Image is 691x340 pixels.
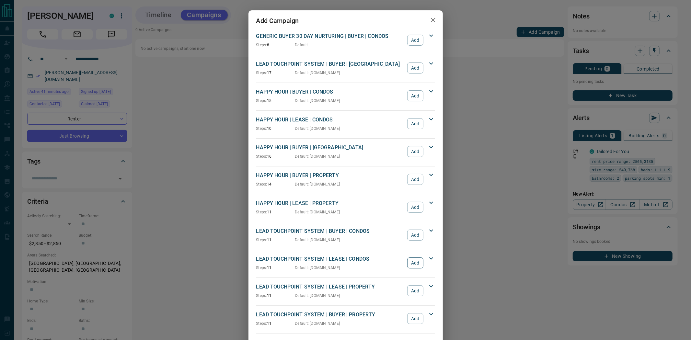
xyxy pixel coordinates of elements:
span: Steps: [256,210,267,214]
div: HAPPY HOUR | BUYER | CONDOSSteps:15Default: [DOMAIN_NAME]Add [256,87,435,105]
p: Default : [DOMAIN_NAME] [295,181,340,187]
div: LEAD TOUCHPOINT SYSTEM | BUYER | PROPERTYSteps:11Default: [DOMAIN_NAME]Add [256,310,435,328]
span: Steps: [256,43,267,47]
h2: Add Campaign [248,10,307,31]
span: Steps: [256,238,267,242]
p: 8 [256,42,295,48]
span: Steps: [256,321,267,326]
div: HAPPY HOUR | LEASE | CONDOSSteps:10Default: [DOMAIN_NAME]Add [256,115,435,133]
button: Add [407,257,423,268]
button: Add [407,174,423,185]
div: LEAD TOUCHPOINT SYSTEM | LEASE | PROPERTYSteps:11Default: [DOMAIN_NAME]Add [256,282,435,300]
button: Add [407,118,423,129]
p: LEAD TOUCHPOINT SYSTEM | BUYER | CONDOS [256,227,404,235]
button: Add [407,202,423,213]
p: 11 [256,265,295,271]
p: Default : [DOMAIN_NAME] [295,126,340,131]
p: GENERIC BUYER 30 DAY NURTURING | BUYER | CONDOS [256,32,404,40]
div: HAPPY HOUR | BUYER | [GEOGRAPHIC_DATA]Steps:16Default: [DOMAIN_NAME]Add [256,142,435,161]
p: 16 [256,153,295,159]
p: Default : [DOMAIN_NAME] [295,98,340,104]
p: HAPPY HOUR | LEASE | PROPERTY [256,199,404,207]
p: Default : [DOMAIN_NAME] [295,153,340,159]
p: HAPPY HOUR | BUYER | PROPERTY [256,172,404,179]
button: Add [407,313,423,324]
span: Steps: [256,182,267,187]
p: 14 [256,181,295,187]
button: Add [407,230,423,241]
span: Steps: [256,98,267,103]
p: Default : [DOMAIN_NAME] [295,321,340,326]
p: LEAD TOUCHPOINT SYSTEM | LEASE | CONDOS [256,255,404,263]
p: Default : [DOMAIN_NAME] [295,237,340,243]
p: Default [295,42,308,48]
span: Steps: [256,154,267,159]
p: 11 [256,209,295,215]
div: LEAD TOUCHPOINT SYSTEM | BUYER | CONDOSSteps:11Default: [DOMAIN_NAME]Add [256,226,435,244]
span: Steps: [256,266,267,270]
div: LEAD TOUCHPOINT SYSTEM | LEASE | CONDOSSteps:11Default: [DOMAIN_NAME]Add [256,254,435,272]
span: Steps: [256,293,267,298]
span: Steps: [256,126,267,131]
button: Add [407,62,423,74]
button: Add [407,146,423,157]
p: HAPPY HOUR | LEASE | CONDOS [256,116,404,124]
p: 17 [256,70,295,76]
p: LEAD TOUCHPOINT SYSTEM | LEASE | PROPERTY [256,283,404,291]
p: 11 [256,237,295,243]
p: HAPPY HOUR | BUYER | [GEOGRAPHIC_DATA] [256,144,404,152]
span: Steps: [256,71,267,75]
button: Add [407,90,423,101]
p: HAPPY HOUR | BUYER | CONDOS [256,88,404,96]
div: GENERIC BUYER 30 DAY NURTURING | BUYER | CONDOSSteps:8DefaultAdd [256,31,435,49]
button: Add [407,285,423,296]
p: 11 [256,293,295,299]
p: 10 [256,126,295,131]
button: Add [407,35,423,46]
p: 15 [256,98,295,104]
div: HAPPY HOUR | LEASE | PROPERTYSteps:11Default: [DOMAIN_NAME]Add [256,198,435,216]
div: LEAD TOUCHPOINT SYSTEM | BUYER | [GEOGRAPHIC_DATA]Steps:17Default: [DOMAIN_NAME]Add [256,59,435,77]
p: LEAD TOUCHPOINT SYSTEM | BUYER | PROPERTY [256,311,404,319]
p: Default : [DOMAIN_NAME] [295,209,340,215]
p: Default : [DOMAIN_NAME] [295,265,340,271]
p: 11 [256,321,295,326]
div: HAPPY HOUR | BUYER | PROPERTYSteps:14Default: [DOMAIN_NAME]Add [256,170,435,188]
p: Default : [DOMAIN_NAME] [295,293,340,299]
p: LEAD TOUCHPOINT SYSTEM | BUYER | [GEOGRAPHIC_DATA] [256,60,404,68]
p: Default : [DOMAIN_NAME] [295,70,340,76]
